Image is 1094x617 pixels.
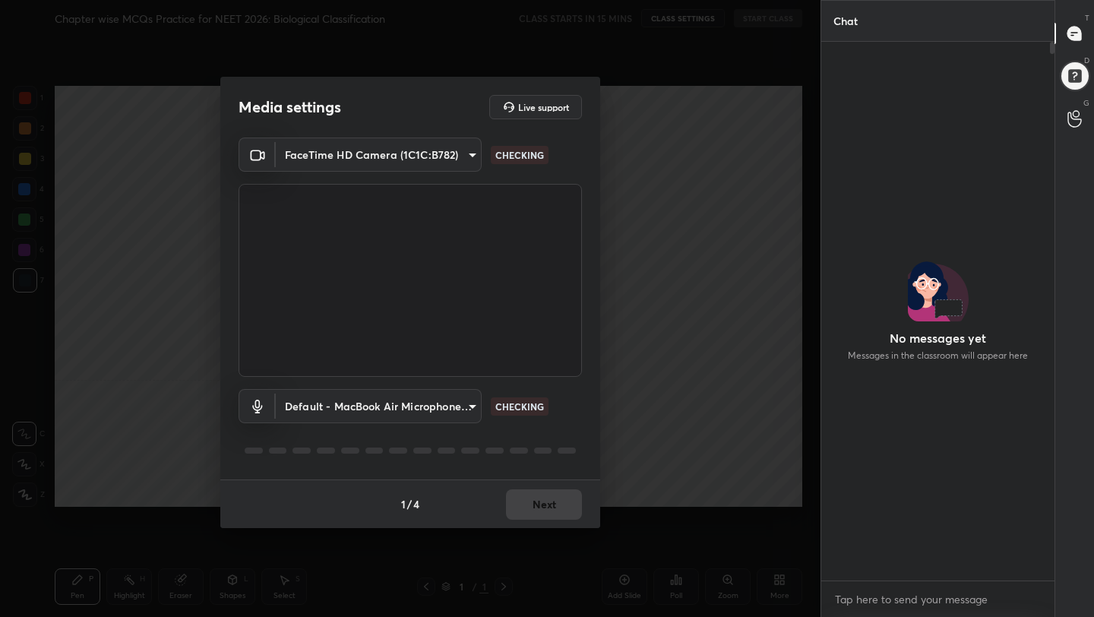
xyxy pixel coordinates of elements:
p: G [1083,97,1089,109]
h5: Live support [518,103,569,112]
p: CHECKING [495,148,544,162]
p: CHECKING [495,400,544,413]
div: FaceTime HD Camera (1C1C:B782) [276,389,482,423]
h4: 1 [401,496,406,512]
div: FaceTime HD Camera (1C1C:B782) [276,138,482,172]
h4: 4 [413,496,419,512]
p: Chat [821,1,870,41]
h2: Media settings [239,97,341,117]
p: T [1085,12,1089,24]
p: D [1084,55,1089,66]
h4: / [407,496,412,512]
